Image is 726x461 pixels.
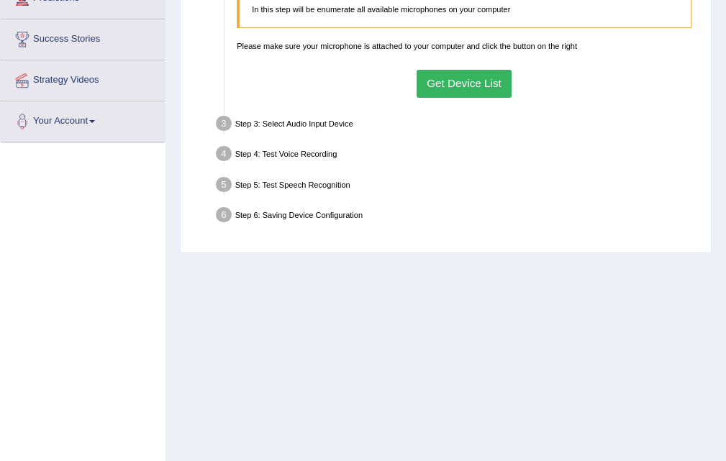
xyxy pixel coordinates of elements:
[211,204,706,230] div: Step 6: Saving Device Configuration
[417,70,512,98] button: Get Device List
[211,111,706,138] div: Step 3: Select Audio Input Device
[211,173,706,199] div: Step 5: Test Speech Recognition
[237,40,691,52] p: Please make sure your microphone is attached to your computer and click the button on the right
[1,19,165,55] a: Success Stories
[1,60,165,96] a: Strategy Videos
[211,142,706,169] div: Step 4: Test Voice Recording
[1,101,165,137] a: Your Account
